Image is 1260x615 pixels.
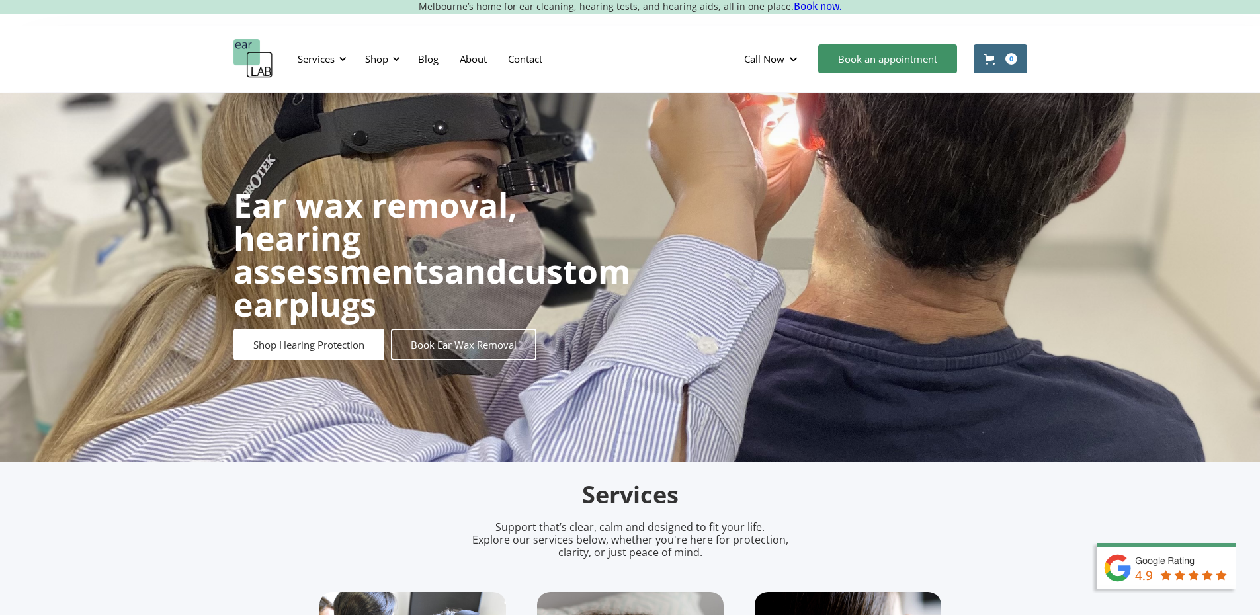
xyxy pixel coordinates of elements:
div: Call Now [744,52,784,65]
a: Open cart [974,44,1027,73]
div: 0 [1005,53,1017,65]
div: Services [298,52,335,65]
h1: and [233,188,630,321]
strong: custom earplugs [233,249,630,327]
a: Book Ear Wax Removal [391,329,536,360]
div: Call Now [734,39,812,79]
a: Shop Hearing Protection [233,329,384,360]
a: About [449,40,497,78]
div: Shop [365,52,388,65]
a: home [233,39,273,79]
a: Blog [407,40,449,78]
a: Contact [497,40,553,78]
strong: Ear wax removal, hearing assessments [233,183,517,294]
div: Services [290,39,351,79]
div: Shop [357,39,404,79]
a: Book an appointment [818,44,957,73]
h2: Services [319,479,941,511]
p: Support that’s clear, calm and designed to fit your life. Explore our services below, whether you... [455,521,806,559]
